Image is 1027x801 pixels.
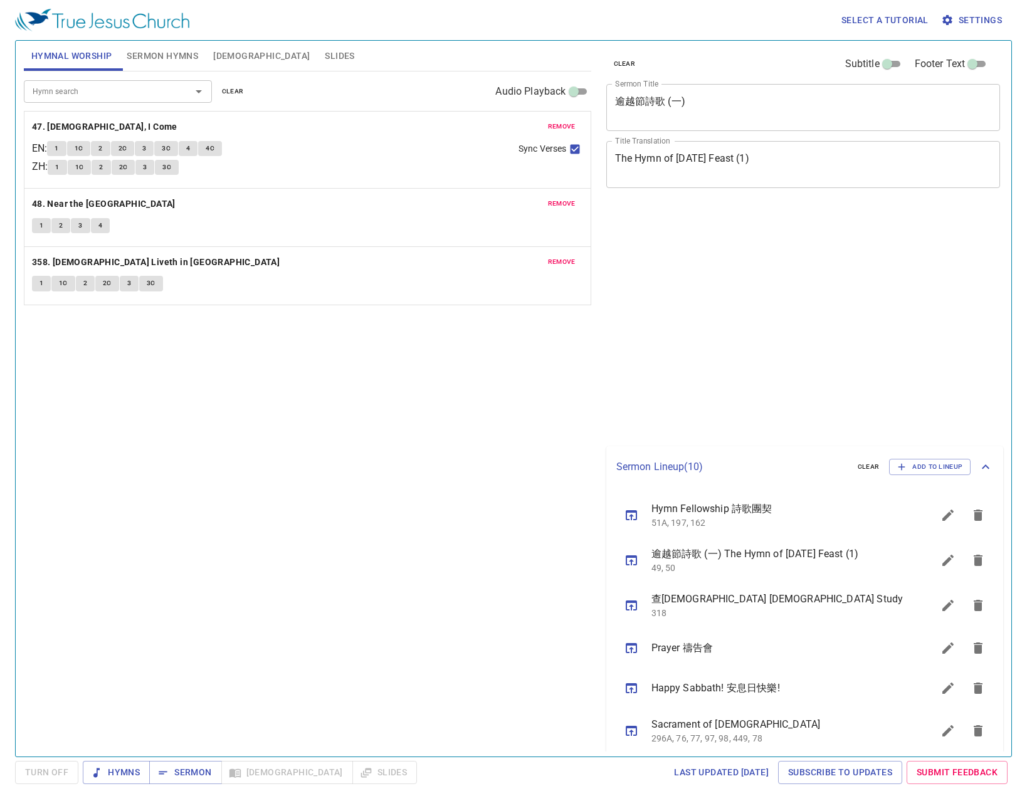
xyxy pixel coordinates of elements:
[59,220,63,231] span: 2
[91,218,110,233] button: 4
[95,276,119,291] button: 2C
[179,141,197,156] button: 4
[651,516,903,529] p: 51A, 197, 162
[858,461,880,473] span: clear
[120,276,139,291] button: 3
[897,461,962,473] span: Add to Lineup
[92,160,110,175] button: 2
[548,256,576,268] span: remove
[91,141,110,156] button: 2
[76,276,95,291] button: 2
[845,56,880,71] span: Subtitle
[540,196,583,211] button: remove
[651,607,903,619] p: 318
[616,459,848,474] p: Sermon Lineup ( 10 )
[93,765,140,780] span: Hymns
[674,765,769,780] span: Last updated [DATE]
[32,254,280,270] b: 358. [DEMOGRAPHIC_DATA] Liveth in [GEOGRAPHIC_DATA]
[214,84,251,99] button: clear
[836,9,934,32] button: Select a tutorial
[651,681,903,696] span: Happy Sabbath! 安息日快樂!
[601,201,923,441] iframe: from-child
[48,160,66,175] button: 1
[112,160,135,175] button: 2C
[939,9,1007,32] button: Settings
[75,143,83,154] span: 1C
[548,198,576,209] span: remove
[669,761,774,784] a: Last updated [DATE]
[32,159,48,174] p: ZH :
[206,143,214,154] span: 4C
[159,765,211,780] span: Sermon
[142,143,146,154] span: 3
[98,220,102,231] span: 4
[111,141,135,156] button: 2C
[651,732,903,745] p: 296A, 76, 77, 97, 98, 449, 78
[32,196,177,212] button: 48. Near the [GEOGRAPHIC_DATA]
[75,162,84,173] span: 1C
[31,48,112,64] span: Hymnal Worship
[55,162,59,173] span: 1
[55,143,58,154] span: 1
[127,48,198,64] span: Sermon Hymns
[32,119,179,135] button: 47. [DEMOGRAPHIC_DATA], I Come
[149,761,221,784] button: Sermon
[32,254,282,270] button: 358. [DEMOGRAPHIC_DATA] Liveth in [GEOGRAPHIC_DATA]
[519,142,566,155] span: Sync Verses
[103,278,112,289] span: 2C
[915,56,966,71] span: Footer Text
[67,141,91,156] button: 1C
[154,141,178,156] button: 3C
[615,152,992,176] textarea: The Hymn of [DATE] Feast (1)
[47,141,66,156] button: 1
[135,141,154,156] button: 3
[71,218,90,233] button: 3
[889,459,971,475] button: Add to Lineup
[606,56,643,71] button: clear
[190,83,208,100] button: Open
[51,218,70,233] button: 2
[198,141,222,156] button: 4C
[841,13,929,28] span: Select a tutorial
[39,220,43,231] span: 1
[778,761,902,784] a: Subscribe to Updates
[651,562,903,574] p: 49, 50
[614,58,636,70] span: clear
[222,86,244,97] span: clear
[155,160,179,175] button: 3C
[651,717,903,732] span: Sacrament of [DEMOGRAPHIC_DATA]
[213,48,310,64] span: [DEMOGRAPHIC_DATA]
[15,9,189,31] img: True Jesus Church
[788,765,892,780] span: Subscribe to Updates
[59,278,68,289] span: 1C
[98,143,102,154] span: 2
[495,84,566,99] span: Audio Playback
[651,501,903,516] span: Hymn Fellowship 詩歌團契
[32,218,51,233] button: 1
[147,278,155,289] span: 3C
[119,162,128,173] span: 2C
[917,765,998,780] span: Submit Feedback
[651,641,903,656] span: Prayer 禱告會
[325,48,354,64] span: Slides
[83,761,150,784] button: Hymns
[39,278,43,289] span: 1
[143,162,147,173] span: 3
[51,276,75,291] button: 1C
[606,446,1004,488] div: Sermon Lineup(10)clearAdd to Lineup
[32,276,51,291] button: 1
[127,278,131,289] span: 3
[162,162,171,173] span: 3C
[139,276,163,291] button: 3C
[162,143,171,154] span: 3C
[78,220,82,231] span: 3
[186,143,190,154] span: 4
[850,459,887,474] button: clear
[540,254,583,270] button: remove
[83,278,87,289] span: 2
[907,761,1008,784] a: Submit Feedback
[32,119,177,135] b: 47. [DEMOGRAPHIC_DATA], I Come
[540,119,583,134] button: remove
[32,196,176,212] b: 48. Near the [GEOGRAPHIC_DATA]
[944,13,1002,28] span: Settings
